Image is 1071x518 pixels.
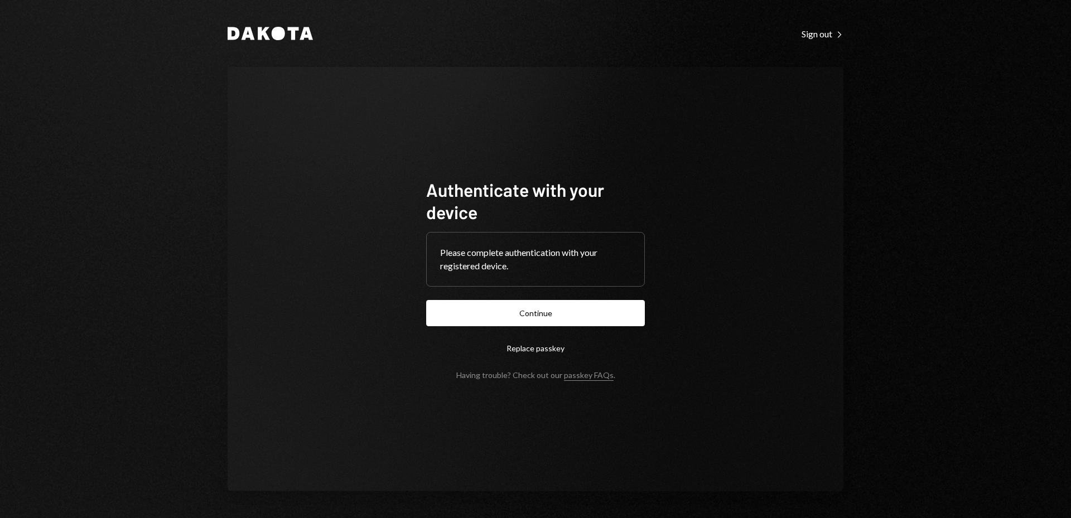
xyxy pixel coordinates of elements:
[440,246,631,273] div: Please complete authentication with your registered device.
[426,335,645,361] button: Replace passkey
[426,178,645,223] h1: Authenticate with your device
[564,370,614,381] a: passkey FAQs
[456,370,615,380] div: Having trouble? Check out our .
[426,300,645,326] button: Continue
[802,27,843,40] a: Sign out
[802,28,843,40] div: Sign out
